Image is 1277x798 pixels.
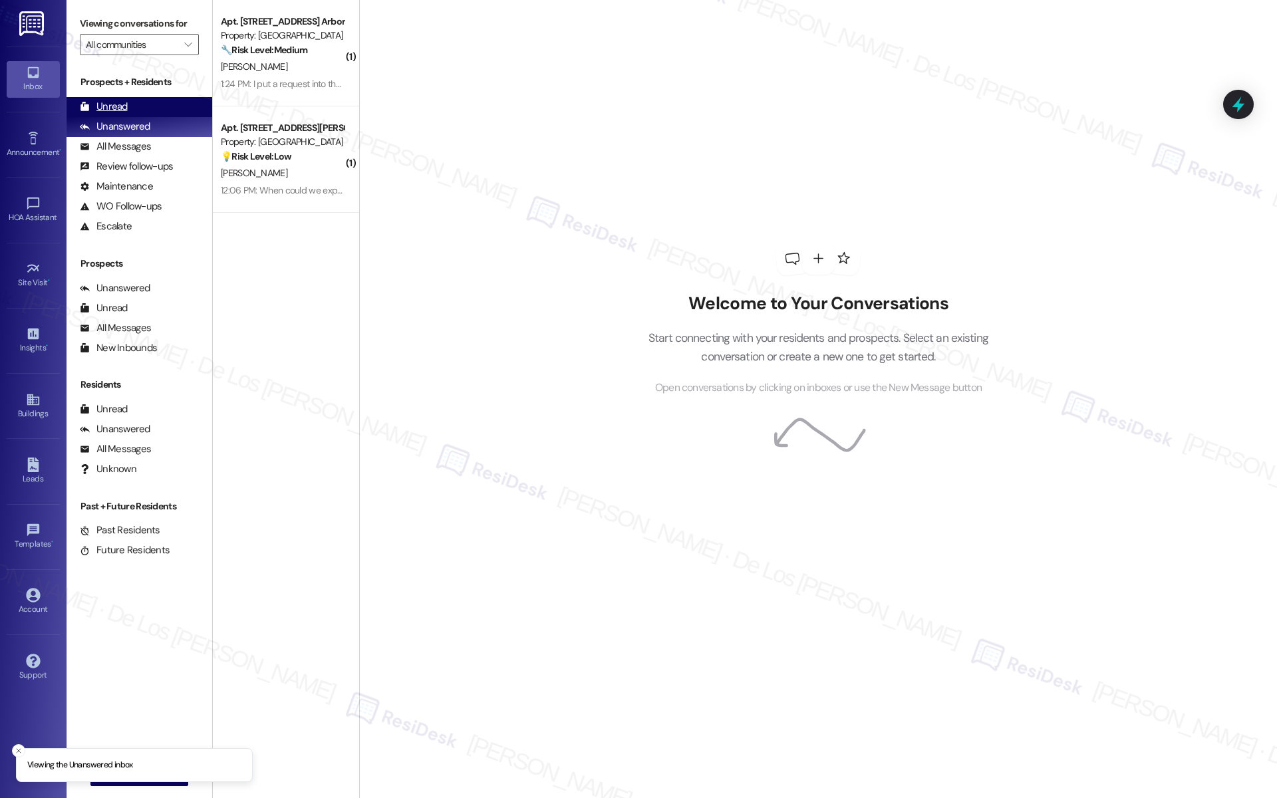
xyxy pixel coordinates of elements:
[7,519,60,555] a: Templates •
[7,584,60,620] a: Account
[51,537,53,547] span: •
[19,11,47,36] img: ResiDesk Logo
[80,523,160,537] div: Past Residents
[80,100,128,114] div: Unread
[221,135,344,149] div: Property: [GEOGRAPHIC_DATA]
[80,422,150,436] div: Unanswered
[86,34,178,55] input: All communities
[7,61,60,97] a: Inbox
[7,257,60,293] a: Site Visit •
[221,29,344,43] div: Property: [GEOGRAPHIC_DATA]
[67,499,212,513] div: Past + Future Residents
[67,75,212,89] div: Prospects + Residents
[221,150,291,162] strong: 💡 Risk Level: Low
[221,44,307,56] strong: 🔧 Risk Level: Medium
[80,341,157,355] div: New Inbounds
[12,744,25,757] button: Close toast
[80,321,151,335] div: All Messages
[67,378,212,392] div: Residents
[7,388,60,424] a: Buildings
[7,454,60,489] a: Leads
[221,121,344,135] div: Apt. [STREET_ADDRESS][PERSON_NAME] Arbor Valley Townhomes Homeowners Association, Inc.
[628,293,1008,315] h2: Welcome to Your Conversations
[655,380,982,396] span: Open conversations by clicking on inboxes or use the New Message button
[80,442,151,456] div: All Messages
[80,219,132,233] div: Escalate
[221,184,396,196] div: 12:06 PM: When could we expect an update?
[80,120,150,134] div: Unanswered
[67,257,212,271] div: Prospects
[628,329,1008,366] p: Start connecting with your residents and prospects. Select an existing conversation or create a n...
[27,759,133,771] p: Viewing the Unanswered inbox
[48,276,50,285] span: •
[80,180,153,194] div: Maintenance
[80,160,173,174] div: Review follow-ups
[59,146,61,155] span: •
[80,301,128,315] div: Unread
[80,543,170,557] div: Future Residents
[80,281,150,295] div: Unanswered
[80,199,162,213] div: WO Follow-ups
[80,402,128,416] div: Unread
[221,61,287,72] span: [PERSON_NAME]
[7,192,60,228] a: HOA Assistant
[7,323,60,358] a: Insights •
[80,462,136,476] div: Unknown
[80,140,151,154] div: All Messages
[80,13,199,34] label: Viewing conversations for
[46,341,48,350] span: •
[221,167,287,179] span: [PERSON_NAME]
[221,78,1146,90] div: 1:24 PM: I put a request into the system [DATE] and nothing has been done. When my sprinklers go ...
[221,15,344,29] div: Apt. [STREET_ADDRESS] Arbor Valley Townhomes Homeowners Association, Inc.
[184,39,192,50] i: 
[7,650,60,686] a: Support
